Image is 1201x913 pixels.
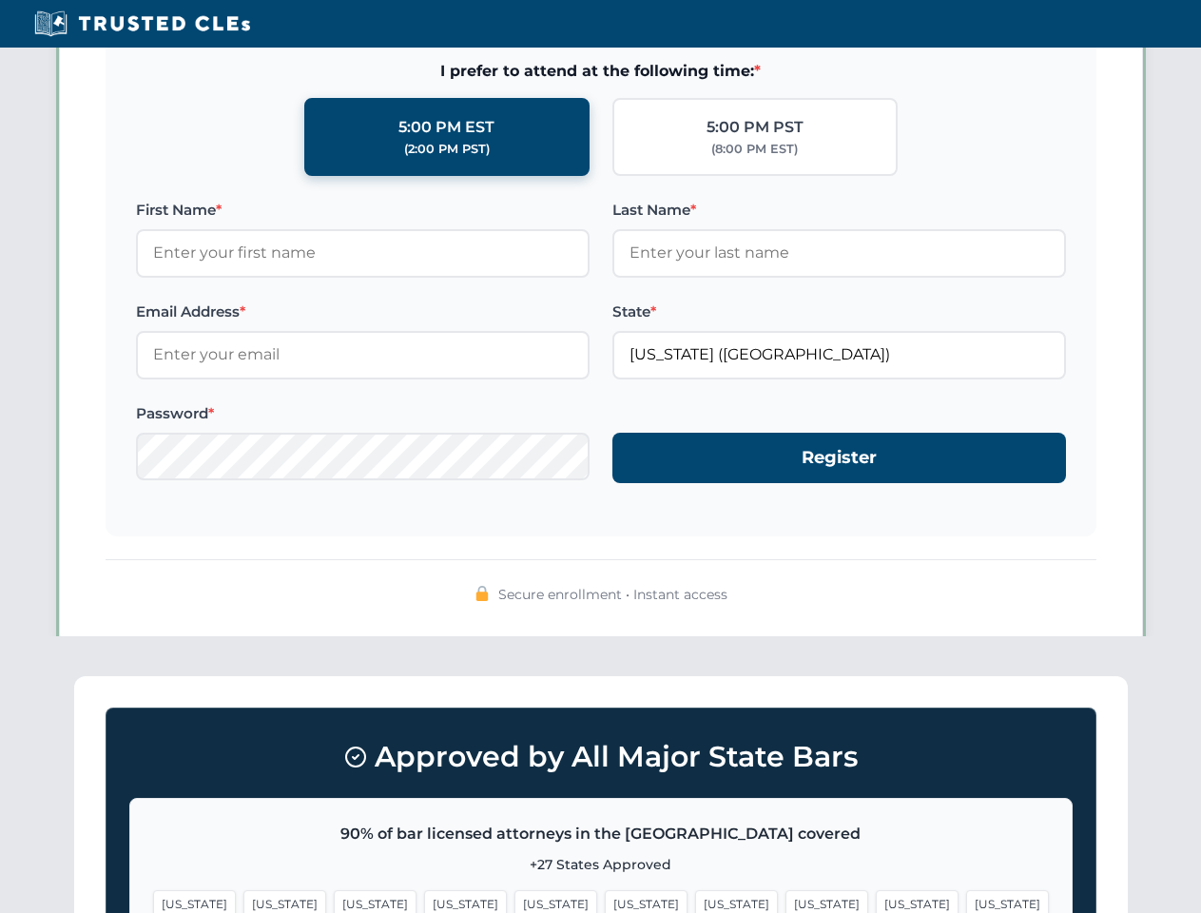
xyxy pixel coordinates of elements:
[404,140,490,159] div: (2:00 PM PST)
[29,10,256,38] img: Trusted CLEs
[129,731,1073,783] h3: Approved by All Major State Bars
[136,199,590,222] label: First Name
[707,115,804,140] div: 5:00 PM PST
[136,402,590,425] label: Password
[136,301,590,323] label: Email Address
[498,584,727,605] span: Secure enrollment • Instant access
[398,115,494,140] div: 5:00 PM EST
[711,140,798,159] div: (8:00 PM EST)
[612,229,1066,277] input: Enter your last name
[612,433,1066,483] button: Register
[612,199,1066,222] label: Last Name
[475,586,490,601] img: 🔒
[153,854,1049,875] p: +27 States Approved
[612,301,1066,323] label: State
[153,822,1049,846] p: 90% of bar licensed attorneys in the [GEOGRAPHIC_DATA] covered
[136,229,590,277] input: Enter your first name
[136,331,590,379] input: Enter your email
[612,331,1066,379] input: Florida (FL)
[136,59,1066,84] span: I prefer to attend at the following time:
